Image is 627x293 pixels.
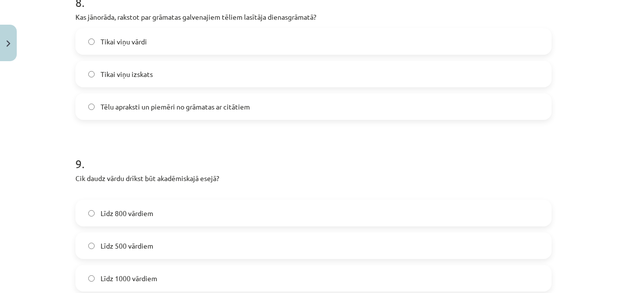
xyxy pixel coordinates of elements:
input: Tēlu apraksti un piemēri no grāmatas ar citātiem [88,104,95,110]
span: Tikai viņu vārdi [101,37,147,47]
span: Līdz 800 vārdiem [101,208,153,219]
img: icon-close-lesson-0947bae3869378f0d4975bcd49f059093ad1ed9edebbc8119c70593378902aed.svg [6,40,10,47]
span: Tikai viņu izskats [101,69,153,79]
input: Tikai viņu vārdi [88,38,95,45]
span: Tēlu apraksti un piemēri no grāmatas ar citātiem [101,102,250,112]
h1: 9 . [75,140,552,170]
input: Līdz 800 vārdiem [88,210,95,217]
input: Līdz 500 vārdiem [88,243,95,249]
p: Kas jānorāda, rakstot par grāmatas galvenajiem tēliem lasītāja dienasgrāmatā? [75,12,552,22]
input: Līdz 1000 vārdiem [88,275,95,282]
span: Līdz 1000 vārdiem [101,273,157,284]
span: Līdz 500 vārdiem [101,241,153,251]
p: Cik daudz vārdu drīkst būt akadēmiskajā esejā? [75,173,552,194]
input: Tikai viņu izskats [88,71,95,77]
